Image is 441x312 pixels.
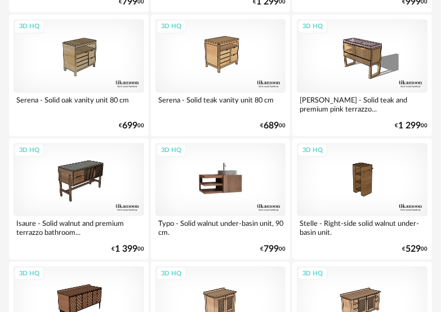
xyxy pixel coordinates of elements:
[292,15,432,136] a: 3D HQ [PERSON_NAME] - Solid teak and premium pink terrazzo... €1 29900
[9,139,149,260] a: 3D HQ Isaure - Solid walnut and premium terrazzo bathroom... €1 39900
[151,139,291,260] a: 3D HQ Typo - Solid walnut under-basin unit, 90 cm. €79900
[119,122,144,130] div: € 00
[156,267,186,281] div: 3D HQ
[115,246,137,253] span: 1 399
[398,122,421,130] span: 1 299
[14,144,44,158] div: 3D HQ
[155,93,286,115] div: Serena - Solid teak vanity unit 80 cm
[406,246,421,253] span: 529
[155,216,286,239] div: Typo - Solid walnut under-basin unit, 90 cm.
[292,139,432,260] a: 3D HQ Stelle - Right-side solid walnut under-basin unit. €52900
[297,20,328,34] div: 3D HQ
[112,246,144,253] div: € 00
[297,144,328,158] div: 3D HQ
[264,246,279,253] span: 799
[156,20,186,34] div: 3D HQ
[14,267,44,281] div: 3D HQ
[14,216,144,239] div: Isaure - Solid walnut and premium terrazzo bathroom...
[14,93,144,115] div: Serena - Solid oak vanity unit 80 cm
[297,216,427,239] div: Stelle - Right-side solid walnut under-basin unit.
[297,93,427,115] div: [PERSON_NAME] - Solid teak and premium pink terrazzo...
[264,122,279,130] span: 689
[9,15,149,136] a: 3D HQ Serena - Solid oak vanity unit 80 cm €69900
[297,267,328,281] div: 3D HQ
[402,246,427,253] div: € 00
[151,15,291,136] a: 3D HQ Serena - Solid teak vanity unit 80 cm €68900
[14,20,44,34] div: 3D HQ
[122,122,137,130] span: 699
[156,144,186,158] div: 3D HQ
[395,122,427,130] div: € 00
[260,122,286,130] div: € 00
[260,246,286,253] div: € 00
